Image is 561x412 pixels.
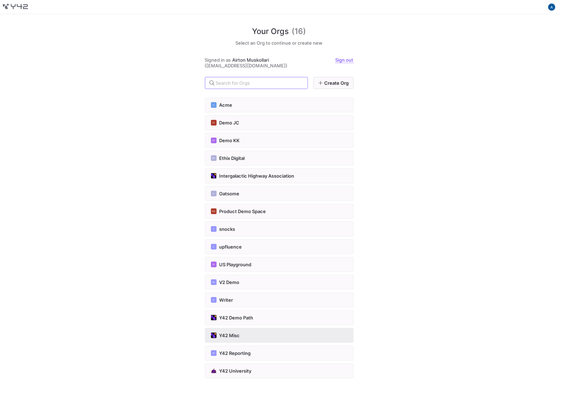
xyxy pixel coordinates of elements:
[211,173,217,179] img: https://storage.googleapis.com/y42-prod-data-exchange/images/vCCDBKBpPOWhNnGtCnKjTyn5O4VX7gbmlOKt...
[211,368,217,374] img: https://storage.googleapis.com/y42-prod-data-exchange/images/Qmmu4gaZdtStRPSB4PMz82MkPpDGKhLKrVpX...
[205,204,354,219] button: PDSProduct Demo Space
[219,244,242,250] span: upfluence
[205,328,354,343] button: https://storage.googleapis.com/y42-prod-data-exchange/images/E4LAT4qaMCxLTOZoOQ32fao10ZFgsP4yJQ8S...
[205,346,354,361] button: YRY42 Reporting
[211,262,217,267] div: UP
[219,208,266,214] span: Product Demo Space
[211,155,217,161] div: ED
[205,239,354,254] button: Uupfluence
[219,350,251,356] span: Y42 Reporting
[211,350,217,356] div: YR
[211,244,217,250] div: U
[205,115,354,130] button: DJDemo JC
[211,333,217,338] img: https://storage.googleapis.com/y42-prod-data-exchange/images/E4LAT4qaMCxLTOZoOQ32fao10ZFgsP4yJQ8S...
[211,102,217,108] div: A
[548,3,556,11] button: https://lh3.googleusercontent.com/a/AATXAJyyGjhbEl7Z_5IO_MZVv7Koc9S-C6PkrQR59X_w=s96-c
[219,138,240,143] span: Demo KK
[211,138,217,143] div: DK
[211,120,217,126] div: DJ
[205,257,354,272] button: UPUS Playground
[205,133,354,148] button: DKDemo KK
[219,333,240,338] span: Y42 Misc
[219,279,240,285] span: V2 Demo
[219,368,252,374] span: Y42 University
[219,226,235,232] span: snocks
[211,226,217,232] div: S
[205,186,354,201] button: OOatsome
[205,57,231,63] span: Signed in as
[219,102,233,108] span: Acme
[211,279,217,285] div: VD
[205,275,354,290] button: VDV2 Demo
[219,315,253,321] span: Y42 Demo Path
[205,363,354,378] button: https://storage.googleapis.com/y42-prod-data-exchange/images/Qmmu4gaZdtStRPSB4PMz82MkPpDGKhLKrVpX...
[314,77,354,89] a: Create Org
[252,26,289,37] span: Your Orgs
[211,315,217,321] img: https://storage.googleapis.com/y42-prod-data-exchange/images/sNc8FPKbEAdPSCLovfjDPrW0cFagSgjvNwEd...
[205,98,354,112] button: AAcme
[205,310,354,325] button: https://storage.googleapis.com/y42-prod-data-exchange/images/sNc8FPKbEAdPSCLovfjDPrW0cFagSgjvNwEd...
[219,173,294,179] span: Intergalactic Highway Association
[205,40,354,46] h5: Select an Org to continue or create new
[219,191,240,196] span: Oatsome
[205,151,354,166] button: EDEthix Digital
[219,262,252,267] span: US Playground
[325,80,349,86] span: Create Org
[205,63,288,68] span: ([EMAIL_ADDRESS][DOMAIN_NAME])
[219,155,245,161] span: Ethix Digital
[211,191,217,196] div: O
[292,26,306,37] span: (16)
[205,293,354,307] button: WWriter
[205,222,354,236] button: Ssnocks
[216,80,302,86] input: Search for Orgs
[219,297,233,303] span: Writer
[211,208,217,214] div: PDS
[336,57,354,63] a: Sign out
[205,168,354,183] button: https://storage.googleapis.com/y42-prod-data-exchange/images/vCCDBKBpPOWhNnGtCnKjTyn5O4VX7gbmlOKt...
[219,120,240,126] span: Demo JC
[211,297,217,303] div: W
[233,57,269,63] span: Airton Muskollari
